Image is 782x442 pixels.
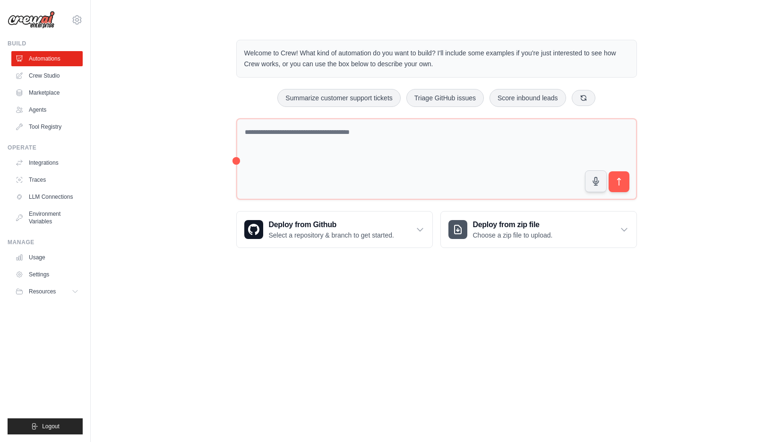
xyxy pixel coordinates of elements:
[11,284,83,299] button: Resources
[11,206,83,229] a: Environment Variables
[269,219,394,230] h3: Deploy from Github
[11,189,83,204] a: LLM Connections
[29,288,56,295] span: Resources
[11,172,83,187] a: Traces
[11,85,83,100] a: Marketplace
[11,119,83,134] a: Tool Registry
[42,423,60,430] span: Logout
[406,89,484,107] button: Triage GitHub issues
[277,89,400,107] button: Summarize customer support tickets
[8,144,83,151] div: Operate
[11,155,83,170] a: Integrations
[11,102,83,117] a: Agents
[473,230,553,240] p: Choose a zip file to upload.
[11,68,83,83] a: Crew Studio
[11,250,83,265] a: Usage
[8,11,55,29] img: Logo
[11,51,83,66] a: Automations
[11,267,83,282] a: Settings
[244,48,629,70] p: Welcome to Crew! What kind of automation do you want to build? I'll include some examples if you'...
[269,230,394,240] p: Select a repository & branch to get started.
[490,89,566,107] button: Score inbound leads
[473,219,553,230] h3: Deploy from zip file
[8,418,83,434] button: Logout
[8,239,83,246] div: Manage
[8,40,83,47] div: Build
